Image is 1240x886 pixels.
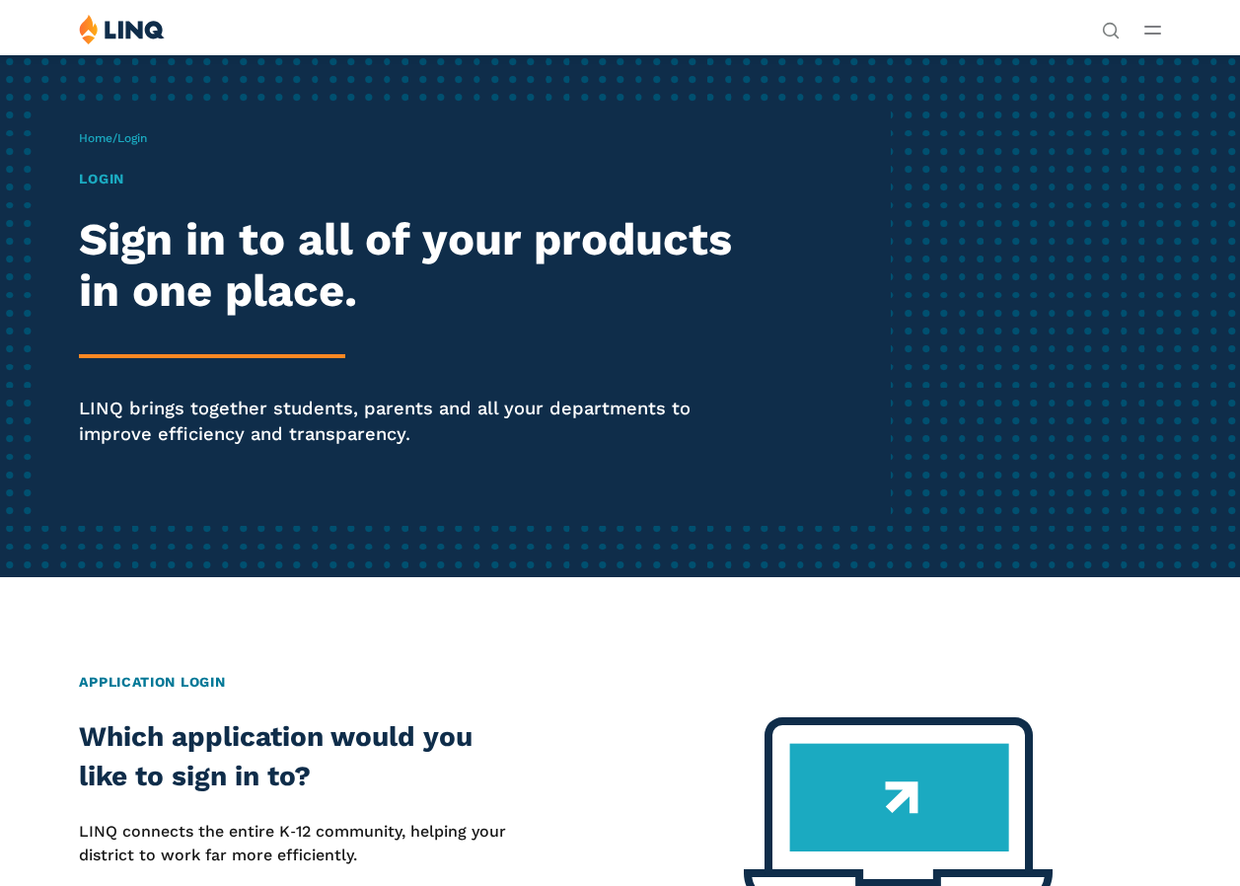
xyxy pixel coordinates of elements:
[79,717,511,796] h2: Which application would you like to sign in to?
[79,396,761,448] p: LINQ brings together students, parents and all your departments to improve efficiency and transpa...
[1144,19,1161,40] button: Open Main Menu
[79,14,165,44] img: LINQ | K‑12 Software
[1102,14,1120,37] nav: Utility Navigation
[79,131,112,145] a: Home
[79,214,761,317] h2: Sign in to all of your products in one place.
[79,169,761,189] h1: Login
[79,820,511,868] p: LINQ connects the entire K‑12 community, helping your district to work far more efficiently.
[79,672,1160,693] h2: Application Login
[79,131,147,145] span: /
[1102,20,1120,37] button: Open Search Bar
[117,131,147,145] span: Login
